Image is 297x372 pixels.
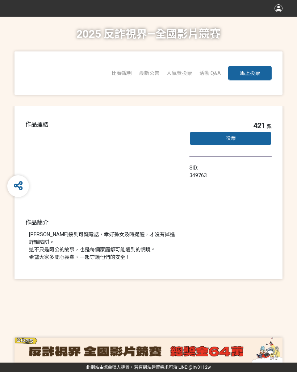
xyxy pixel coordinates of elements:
[188,365,211,370] a: @irv0112w
[253,121,265,130] span: 421
[226,135,236,141] span: 投票
[139,70,159,76] a: 最新公告
[25,219,49,226] span: 作品簡介
[25,121,49,128] span: 作品連結
[167,70,192,76] span: 人氣獎投票
[267,124,272,129] span: 票
[209,164,245,171] iframe: IFrame Embed
[86,365,211,370] span: 可洽 LINE:
[189,165,207,178] span: SID: 349763
[199,70,221,76] a: 活動 Q&A
[228,66,272,80] button: 馬上投票
[76,17,221,51] h1: 2025 反詐視界—全國影片競賽
[240,70,260,76] span: 馬上投票
[29,231,175,261] div: [PERSON_NAME]接到可疑電話，幸好孫女及時提醒，才沒有掉進詐騙陷阱。 這不只是阿公的故事，也是每個家庭都可能遇到的情境。 希望大家多關心長輩，一起守護他們的安全！
[112,70,132,76] a: 比賽說明
[86,365,169,370] a: 此網站由獎金獵人建置，若有網站建置需求
[14,338,283,363] img: d5dd58f8-aeb6-44fd-a984-c6eabd100919.png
